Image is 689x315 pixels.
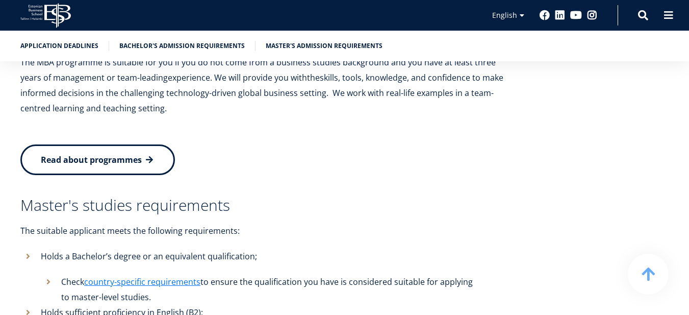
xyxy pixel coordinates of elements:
b: the [307,72,320,83]
p: The MBA programme is suitable for you if you do not come from a business studies background and y... [20,55,505,116]
p: Holds a Bachelor’s degree or an equivalent qualification; [41,249,505,264]
p: The suitable applicant meets the following requirements: [20,223,505,238]
a: Master's admission requirements [266,41,382,51]
a: Facebook [540,10,550,20]
a: country-specific requirements [84,274,200,289]
a: Application deadlines [20,41,98,51]
h3: Master's studies requirements [20,198,505,213]
span: Read about programmes [41,154,142,165]
a: Bachelor's admission requirements [119,41,245,51]
a: Youtube [570,10,582,20]
p: Check to ensure the qualification you have is considered suitable for applying to master-level st... [61,274,505,305]
b: leading [140,72,168,83]
a: Read about programmes [20,144,175,175]
a: Linkedin [555,10,565,20]
a: Instagram [587,10,597,20]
